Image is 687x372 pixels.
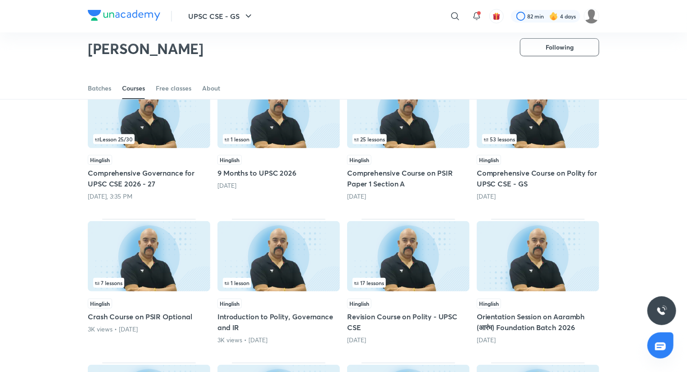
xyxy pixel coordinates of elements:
[484,136,515,142] span: 53 lessons
[347,221,470,291] img: Thumbnail
[549,12,558,21] img: streak
[183,7,259,25] button: UPSC CSE - GS
[347,336,470,345] div: 4 months ago
[88,76,210,201] div: Comprehensive Governance for UPSC CSE 2026 - 27
[353,134,464,144] div: left
[202,77,220,99] a: About
[88,10,160,21] img: Company Logo
[88,299,112,308] span: Hinglish
[202,84,220,93] div: About
[347,219,470,344] div: Revision Course on Polity - UPSC CSE
[217,76,340,201] div: 9 Months to UPSC 2026
[88,77,111,99] a: Batches
[217,78,340,148] img: Thumbnail
[88,40,203,58] h2: [PERSON_NAME]
[353,278,464,288] div: infocontainer
[217,155,242,165] span: Hinglish
[223,278,334,288] div: left
[347,76,470,201] div: Comprehensive Course on PSIR Paper 1 Section A
[95,136,133,142] span: Lesson 25 / 30
[477,299,501,308] span: Hinglish
[95,280,122,286] span: 7 lessons
[482,134,594,144] div: left
[217,219,340,344] div: Introduction to Polity, Governance and IR
[353,134,464,144] div: infosection
[88,78,210,148] img: Thumbnail
[223,278,334,288] div: infosection
[156,77,191,99] a: Free classes
[217,299,242,308] span: Hinglish
[93,134,205,144] div: left
[347,78,470,148] img: Thumbnail
[477,336,599,345] div: 4 months ago
[88,192,210,201] div: Tomorrow, 3:35 PM
[477,221,599,291] img: Thumbnail
[225,136,249,142] span: 1 lesson
[217,181,340,190] div: 22 days ago
[217,336,340,345] div: 3K views • 3 months ago
[347,192,470,201] div: 1 month ago
[347,168,470,189] h5: Comprehensive Course on PSIR Paper 1 Section A
[546,43,574,52] span: Following
[353,278,464,288] div: left
[353,278,464,288] div: infosection
[347,155,371,165] span: Hinglish
[217,221,340,291] img: Thumbnail
[477,78,599,148] img: Thumbnail
[477,192,599,201] div: 2 months ago
[93,278,205,288] div: infosection
[88,10,160,23] a: Company Logo
[477,219,599,344] div: Orientation Session on Aarambh (आरंभ) Foundation Batch 2026
[656,305,667,316] img: ttu
[88,168,210,189] h5: Comprehensive Governance for UPSC CSE 2026 - 27
[223,134,334,144] div: infocontainer
[347,311,470,333] h5: Revision Course on Polity - UPSC CSE
[122,84,145,93] div: Courses
[93,278,205,288] div: infocontainer
[88,325,210,334] div: 3K views • 3 months ago
[88,221,210,291] img: Thumbnail
[223,134,334,144] div: infosection
[88,84,111,93] div: Batches
[93,134,205,144] div: infocontainer
[354,136,385,142] span: 25 lessons
[477,155,501,165] span: Hinglish
[225,280,249,286] span: 1 lesson
[122,77,145,99] a: Courses
[520,38,599,56] button: Following
[354,280,384,286] span: 17 lessons
[477,311,599,333] h5: Orientation Session on Aarambh (आरंभ) Foundation Batch 2026
[477,168,599,189] h5: Comprehensive Course on Polity for UPSC CSE - GS
[88,311,210,322] h5: Crash Course on PSIR Optional
[477,76,599,201] div: Comprehensive Course on Polity for UPSC CSE - GS
[93,134,205,144] div: infosection
[584,9,599,24] img: Amrendra sharma
[482,134,594,144] div: infosection
[353,134,464,144] div: infocontainer
[493,12,501,20] img: avatar
[223,134,334,144] div: left
[217,311,340,333] h5: Introduction to Polity, Governance and IR
[482,134,594,144] div: infocontainer
[217,168,340,178] h5: 9 Months to UPSC 2026
[93,278,205,288] div: left
[347,299,371,308] span: Hinglish
[88,155,112,165] span: Hinglish
[223,278,334,288] div: infocontainer
[156,84,191,93] div: Free classes
[489,9,504,23] button: avatar
[88,219,210,344] div: Crash Course on PSIR Optional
